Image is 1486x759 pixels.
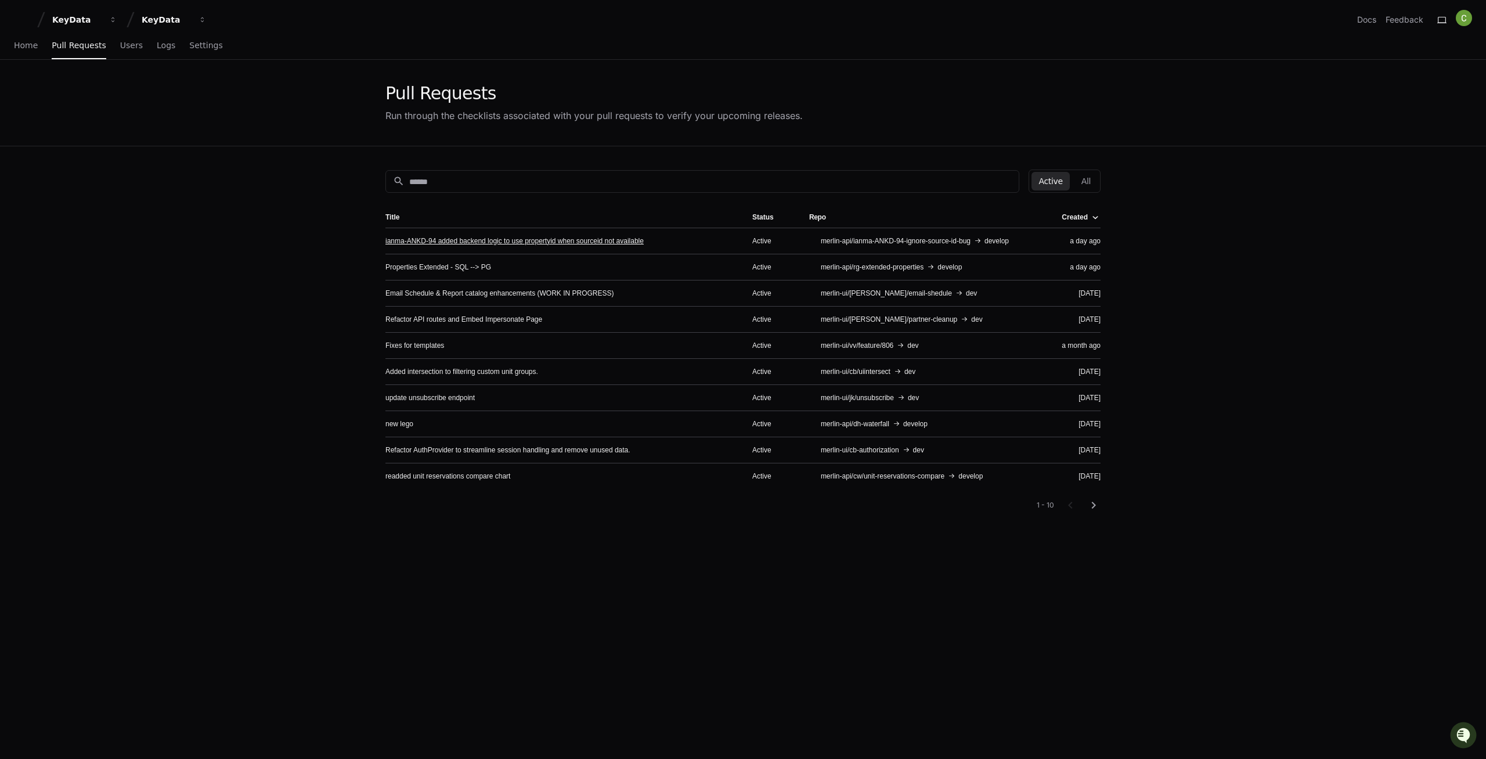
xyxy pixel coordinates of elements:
[821,262,924,272] span: merlin-api/rg-extended-properties
[984,236,1009,246] span: develop
[1056,262,1101,272] div: a day ago
[385,341,444,350] a: Fixes for templates
[385,83,803,104] div: Pull Requests
[1087,498,1101,512] mat-icon: chevron_right
[1056,289,1101,298] div: [DATE]
[1056,419,1101,429] div: [DATE]
[821,393,894,402] span: merlin-ui/jk/unsubscribe
[821,315,957,324] span: merlin-ui/[PERSON_NAME]/partner-cleanup
[958,472,983,481] span: develop
[821,419,889,429] span: merlin-api/dh-waterfall
[752,367,791,376] div: Active
[752,472,791,481] div: Active
[1357,14,1376,26] a: Docs
[966,289,977,298] span: dev
[1056,445,1101,455] div: [DATE]
[385,315,542,324] a: Refactor API routes and Embed Impersonate Page
[385,213,734,222] div: Title
[116,122,140,131] span: Pylon
[385,213,399,222] div: Title
[39,87,190,98] div: Start new chat
[12,46,211,65] div: Welcome
[1056,315,1101,324] div: [DATE]
[197,90,211,104] button: Start new chat
[142,14,192,26] div: KeyData
[189,33,222,59] a: Settings
[1031,172,1069,190] button: Active
[14,42,38,49] span: Home
[913,445,924,455] span: dev
[752,262,791,272] div: Active
[821,472,944,481] span: merlin-api/cw/unit-reservations-compare
[385,445,630,455] a: Refactor AuthProvider to streamline session handling and remove unused data.
[14,33,38,59] a: Home
[12,12,35,35] img: PlayerZero
[1062,213,1088,222] div: Created
[752,393,791,402] div: Active
[821,341,893,350] span: merlin-ui/vv/feature/806
[385,393,475,402] a: update unsubscribe endpoint
[52,42,106,49] span: Pull Requests
[48,9,122,30] button: KeyData
[937,262,962,272] span: develop
[1056,367,1101,376] div: [DATE]
[800,207,1047,228] th: Repo
[52,14,102,26] div: KeyData
[752,213,774,222] div: Status
[385,367,538,376] a: Added intersection to filtering custom unit groups.
[1386,14,1423,26] button: Feedback
[821,445,899,455] span: merlin-ui/cb-authorization
[385,472,510,481] a: readded unit reservations compare chart
[1056,472,1101,481] div: [DATE]
[752,315,791,324] div: Active
[821,289,952,298] span: merlin-ui/[PERSON_NAME]/email-shedule
[189,42,222,49] span: Settings
[752,289,791,298] div: Active
[907,341,918,350] span: dev
[752,341,791,350] div: Active
[385,289,614,298] a: Email Schedule & Report catalog enhancements (WORK IN PROGRESS)
[752,445,791,455] div: Active
[137,9,211,30] button: KeyData
[385,236,644,246] a: ianma-ANKD-94 added backend logic to use propertyid when sourceid not available
[752,236,791,246] div: Active
[821,236,971,246] span: merlin-api/ianma-ANKD-94-ignore-source-id-bug
[1056,341,1101,350] div: a month ago
[12,87,33,107] img: 1756235613930-3d25f9e4-fa56-45dd-b3ad-e072dfbd1548
[971,315,982,324] span: dev
[120,33,143,59] a: Users
[1056,393,1101,402] div: [DATE]
[904,367,915,376] span: dev
[1037,501,1054,510] div: 1 - 10
[908,393,919,402] span: dev
[1062,213,1098,222] div: Created
[82,121,140,131] a: Powered byPylon
[1449,721,1480,752] iframe: Open customer support
[821,367,890,376] span: merlin-ui/cb/uiintersect
[157,42,175,49] span: Logs
[120,42,143,49] span: Users
[393,175,405,187] mat-icon: search
[52,33,106,59] a: Pull Requests
[39,98,147,107] div: We're available if you need us!
[752,213,791,222] div: Status
[385,262,491,272] a: Properties Extended - SQL --> PG
[385,419,413,429] a: new lego
[385,109,803,123] div: Run through the checklists associated with your pull requests to verify your upcoming releases.
[903,419,928,429] span: develop
[1074,172,1098,190] button: All
[157,33,175,59] a: Logs
[752,419,791,429] div: Active
[1456,10,1472,26] img: ACg8ocIMhgArYgx6ZSQUNXU5thzs6UsPf9rb_9nFAWwzqr8JC4dkNA=s96-c
[1056,236,1101,246] div: a day ago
